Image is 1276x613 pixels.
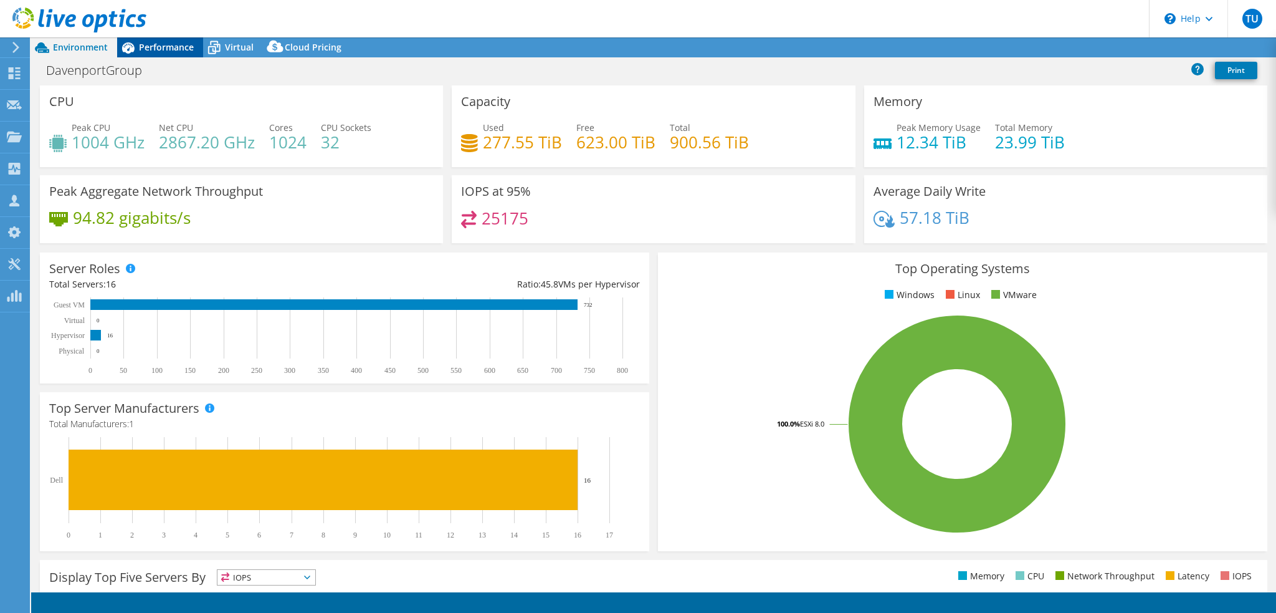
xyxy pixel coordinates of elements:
[384,366,396,375] text: 450
[218,366,229,375] text: 200
[900,211,969,224] h4: 57.18 TiB
[269,135,307,149] h4: 1024
[257,531,261,539] text: 6
[478,531,486,539] text: 13
[874,95,922,109] h3: Memory
[129,418,134,430] span: 1
[151,366,163,375] text: 100
[59,347,84,355] text: Physical
[606,531,613,539] text: 17
[584,366,595,375] text: 750
[49,95,74,109] h3: CPU
[510,531,518,539] text: 14
[461,95,510,109] h3: Capacity
[670,135,749,149] h4: 900.56 TiB
[1215,62,1257,79] a: Print
[284,366,295,375] text: 300
[447,531,454,539] text: 12
[542,531,550,539] text: 15
[226,531,229,539] text: 5
[49,278,345,291] div: Total Servers:
[897,135,981,149] h4: 12.34 TiB
[49,417,640,431] h4: Total Manufacturers:
[551,366,562,375] text: 700
[49,185,263,198] h3: Peak Aggregate Network Throughput
[64,316,85,325] text: Virtual
[995,122,1052,133] span: Total Memory
[217,570,315,585] span: IOPS
[897,122,981,133] span: Peak Memory Usage
[882,288,935,302] li: Windows
[139,41,194,53] span: Performance
[576,135,655,149] h4: 623.00 TiB
[49,402,199,415] h3: Top Server Manufacturers
[417,366,429,375] text: 500
[98,531,102,539] text: 1
[194,531,198,539] text: 4
[988,288,1037,302] li: VMware
[353,531,357,539] text: 9
[159,122,193,133] span: Net CPU
[517,366,528,375] text: 650
[251,366,262,375] text: 250
[800,419,824,428] tspan: ESXi 8.0
[450,366,462,375] text: 550
[617,366,628,375] text: 800
[351,366,362,375] text: 400
[107,332,113,339] text: 16
[51,331,85,340] text: Hypervisor
[97,317,100,324] text: 0
[321,531,325,539] text: 8
[483,122,504,133] span: Used
[321,122,371,133] span: CPU Sockets
[120,366,127,375] text: 50
[584,302,593,308] text: 732
[54,301,85,309] text: Guest VM
[383,531,391,539] text: 10
[482,211,528,225] h4: 25175
[40,64,161,77] h1: DavenportGroup
[955,569,1004,583] li: Memory
[285,41,341,53] span: Cloud Pricing
[943,288,980,302] li: Linux
[670,122,690,133] span: Total
[415,531,422,539] text: 11
[290,531,293,539] text: 7
[321,135,371,149] h4: 32
[576,122,594,133] span: Free
[106,278,116,290] span: 16
[67,531,70,539] text: 0
[1052,569,1155,583] li: Network Throughput
[1217,569,1252,583] li: IOPS
[574,531,581,539] text: 16
[995,135,1065,149] h4: 23.99 TiB
[874,185,986,198] h3: Average Daily Write
[162,531,166,539] text: 3
[184,366,196,375] text: 150
[541,278,558,290] span: 45.8
[1242,9,1262,29] span: TU
[225,41,254,53] span: Virtual
[130,531,134,539] text: 2
[88,366,92,375] text: 0
[318,366,329,375] text: 350
[667,262,1258,276] h3: Top Operating Systems
[777,419,800,428] tspan: 100.0%
[53,41,108,53] span: Environment
[72,122,110,133] span: Peak CPU
[584,476,591,484] text: 16
[73,211,191,224] h4: 94.82 gigabits/s
[1164,13,1176,24] svg: \n
[97,348,100,354] text: 0
[1012,569,1044,583] li: CPU
[49,262,120,276] h3: Server Roles
[269,122,293,133] span: Cores
[159,135,255,149] h4: 2867.20 GHz
[72,135,145,149] h4: 1004 GHz
[484,366,495,375] text: 600
[1163,569,1209,583] li: Latency
[50,476,63,485] text: Dell
[483,135,562,149] h4: 277.55 TiB
[461,185,531,198] h3: IOPS at 95%
[345,278,640,291] div: Ratio: VMs per Hypervisor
